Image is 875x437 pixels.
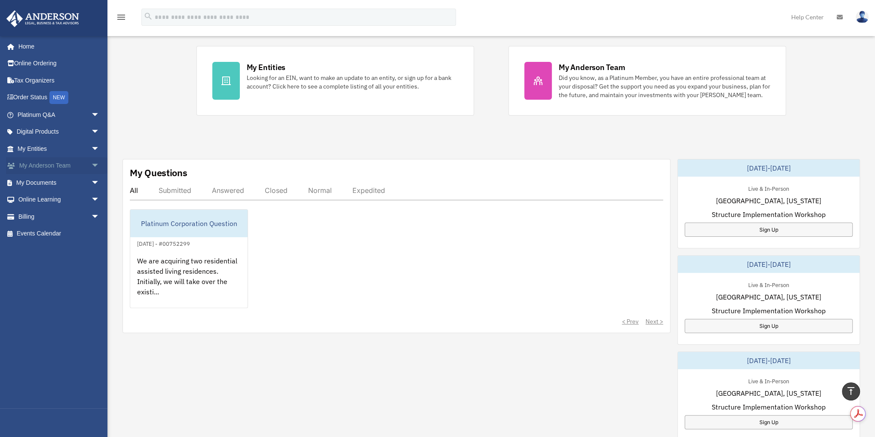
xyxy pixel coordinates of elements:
[130,209,248,308] a: Platinum Corporation Question[DATE] - #00752299We are acquiring two residential assisted living r...
[196,46,474,116] a: My Entities Looking for an EIN, want to make an update to an entity, or sign up for a bank accoun...
[508,46,786,116] a: My Anderson Team Did you know, as a Platinum Member, you have an entire professional team at your...
[116,12,126,22] i: menu
[91,174,108,192] span: arrow_drop_down
[712,306,826,316] span: Structure Implementation Workshop
[159,186,191,195] div: Submitted
[559,62,625,73] div: My Anderson Team
[741,376,796,385] div: Live & In-Person
[6,72,113,89] a: Tax Organizers
[716,388,821,398] span: [GEOGRAPHIC_DATA], [US_STATE]
[130,238,197,248] div: [DATE] - #00752299
[130,249,248,316] div: We are acquiring two residential assisted living residences. Initially, we will take over the exi...
[678,159,860,177] div: [DATE]-[DATE]
[6,225,113,242] a: Events Calendar
[130,186,138,195] div: All
[91,123,108,141] span: arrow_drop_down
[685,223,853,237] a: Sign Up
[91,157,108,175] span: arrow_drop_down
[6,191,113,208] a: Online Learningarrow_drop_down
[846,386,856,396] i: vertical_align_top
[712,402,826,412] span: Structure Implementation Workshop
[741,280,796,289] div: Live & In-Person
[308,186,332,195] div: Normal
[130,166,187,179] div: My Questions
[6,174,113,191] a: My Documentsarrow_drop_down
[265,186,288,195] div: Closed
[6,38,108,55] a: Home
[352,186,385,195] div: Expedited
[741,183,796,193] div: Live & In-Person
[6,157,113,174] a: My Anderson Teamarrow_drop_down
[6,123,113,141] a: Digital Productsarrow_drop_down
[4,10,82,27] img: Anderson Advisors Platinum Portal
[6,106,113,123] a: Platinum Q&Aarrow_drop_down
[91,191,108,209] span: arrow_drop_down
[6,140,113,157] a: My Entitiesarrow_drop_down
[144,12,153,21] i: search
[91,140,108,158] span: arrow_drop_down
[247,62,285,73] div: My Entities
[49,91,68,104] div: NEW
[559,73,770,99] div: Did you know, as a Platinum Member, you have an entire professional team at your disposal? Get th...
[685,415,853,429] a: Sign Up
[6,55,113,72] a: Online Ordering
[716,292,821,302] span: [GEOGRAPHIC_DATA], [US_STATE]
[685,319,853,333] a: Sign Up
[91,106,108,124] span: arrow_drop_down
[212,186,244,195] div: Answered
[247,73,458,91] div: Looking for an EIN, want to make an update to an entity, or sign up for a bank account? Click her...
[91,208,108,226] span: arrow_drop_down
[678,256,860,273] div: [DATE]-[DATE]
[130,210,248,237] div: Platinum Corporation Question
[712,209,826,220] span: Structure Implementation Workshop
[856,11,869,23] img: User Pic
[6,208,113,225] a: Billingarrow_drop_down
[678,352,860,369] div: [DATE]-[DATE]
[716,196,821,206] span: [GEOGRAPHIC_DATA], [US_STATE]
[842,382,860,400] a: vertical_align_top
[6,89,113,107] a: Order StatusNEW
[116,15,126,22] a: menu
